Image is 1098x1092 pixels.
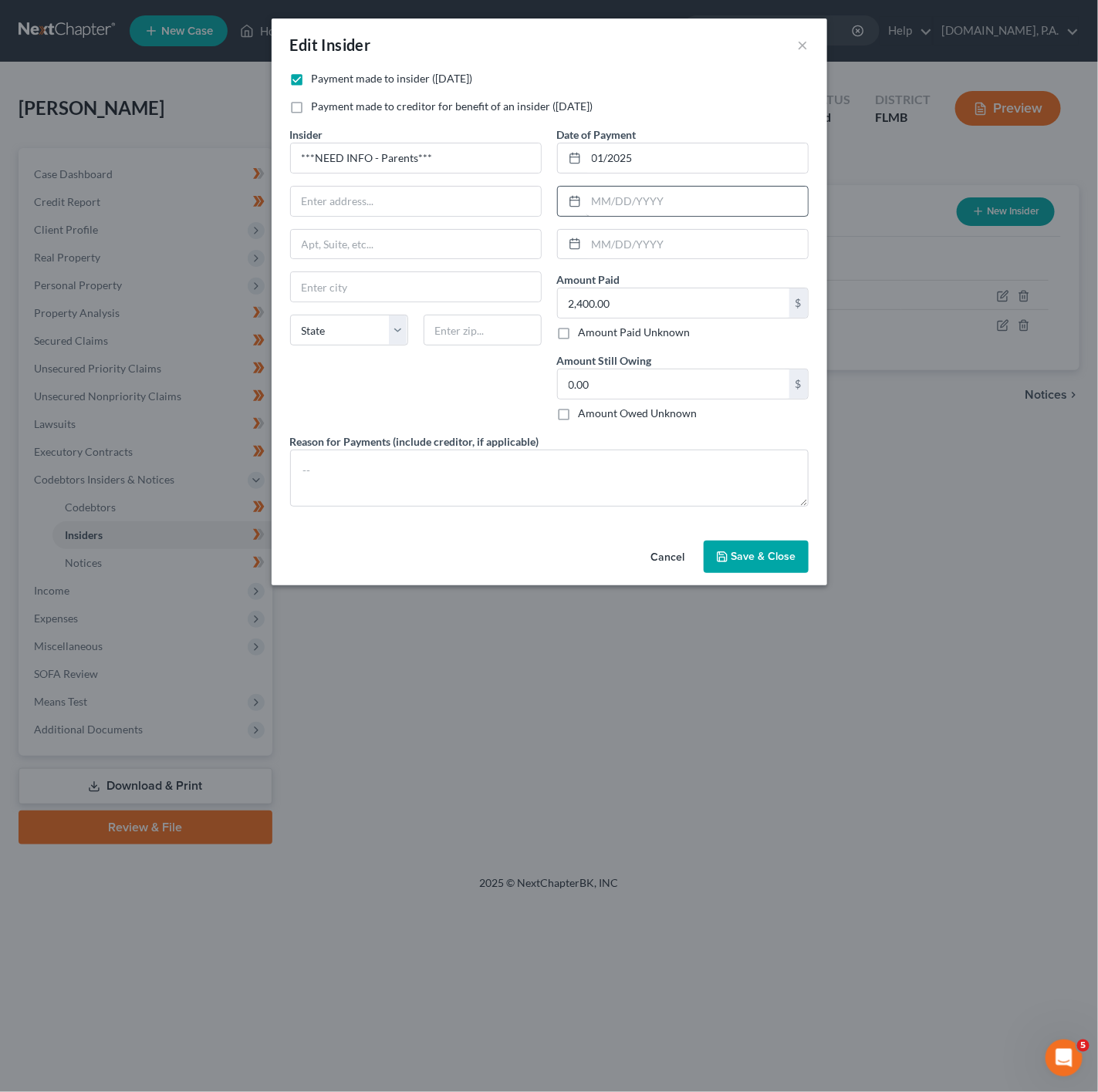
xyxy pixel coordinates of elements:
label: Amount Owed Unknown [579,406,698,421]
div: $ [789,369,808,399]
span: Save & Close [731,550,796,563]
input: Apt, Suite, etc... [291,230,541,259]
label: Amount Still Owing [557,352,652,369]
div: $ [789,288,808,318]
input: MM/DD/YYYY [586,230,808,259]
span: Insider [290,128,323,141]
label: Date of Payment [557,126,637,143]
input: Enter address... [291,187,541,216]
label: Reason for Payments (include creditor, if applicable) [290,433,539,450]
input: Enter zip... [424,315,542,345]
input: MM/DD/YYYY [586,143,808,173]
span: 5 [1077,1040,1090,1052]
input: MM/DD/YYYY [586,187,808,216]
input: 0.00 [558,288,789,318]
input: Enter city [291,272,541,302]
button: Save & Close [704,541,809,573]
label: Amount Paid [557,271,620,288]
span: Edit [290,35,319,54]
label: Payment made to insider ([DATE]) [312,71,473,86]
input: Enter name... [291,143,541,173]
input: 0.00 [558,369,789,399]
iframe: Intercom live chat [1046,1040,1083,1077]
span: Insider [322,35,371,54]
label: Payment made to creditor for benefit of an insider ([DATE]) [312,99,593,114]
button: × [798,35,809,54]
label: Amount Paid Unknown [579,325,691,340]
button: Cancel [639,542,698,573]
